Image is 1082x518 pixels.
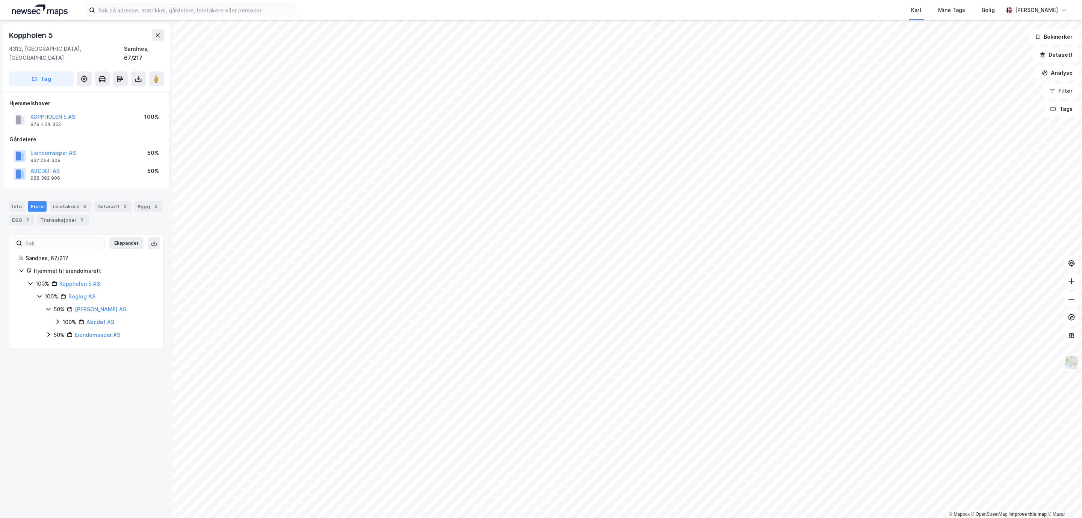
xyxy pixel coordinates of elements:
[30,175,60,181] div: 988 382 906
[54,305,65,314] div: 50%
[22,238,104,249] input: Søk
[9,71,74,86] button: Tag
[81,203,88,210] div: 3
[9,29,54,41] div: Koppholen 5
[134,201,162,212] div: Bygg
[9,135,163,144] div: Gårdeiere
[1015,6,1058,15] div: [PERSON_NAME]
[1009,512,1047,517] a: Improve this map
[26,254,154,263] div: Sandnes, 67/217
[9,201,25,212] div: Info
[94,201,131,212] div: Datasett
[9,44,124,62] div: 4313, [GEOGRAPHIC_DATA], [GEOGRAPHIC_DATA]
[1044,482,1082,518] iframe: Chat Widget
[982,6,995,15] div: Bolig
[1033,47,1079,62] button: Datasett
[9,99,163,108] div: Hjemmelshaver
[911,6,922,15] div: Kart
[75,306,126,312] a: [PERSON_NAME] AS
[30,158,60,164] div: 932 064 308
[45,292,58,301] div: 100%
[50,201,91,212] div: Leietakere
[37,215,89,225] div: Transaksjoner
[1064,355,1079,370] img: Z
[12,5,68,16] img: logo.a4113a55bc3d86da70a041830d287a7e.svg
[1043,83,1079,98] button: Filter
[54,330,65,339] div: 50%
[59,280,100,287] a: Koppholen 5 AS
[28,201,47,212] div: Eiere
[147,167,159,176] div: 50%
[938,6,965,15] div: Mine Tags
[152,203,159,210] div: 2
[124,44,164,62] div: Sandnes, 67/217
[1044,101,1079,117] button: Tags
[75,332,120,338] a: Eiendomsspar AS
[34,267,154,276] div: Hjemmel til eiendomsrett
[63,318,76,327] div: 100%
[9,215,34,225] div: ESG
[24,216,31,224] div: 3
[1035,65,1079,80] button: Analyse
[144,112,159,121] div: 100%
[36,279,49,288] div: 100%
[68,293,95,300] a: Roglog AS
[95,5,296,16] input: Søk på adresse, matrikkel, gårdeiere, leietakere eller personer
[109,237,144,249] button: Ekspander
[949,512,970,517] a: Mapbox
[147,148,159,158] div: 50%
[78,216,86,224] div: 9
[86,319,114,325] a: Abcdef AS
[121,203,128,210] div: 2
[971,512,1008,517] a: OpenStreetMap
[1028,29,1079,44] button: Bokmerker
[30,121,61,127] div: 879 454 352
